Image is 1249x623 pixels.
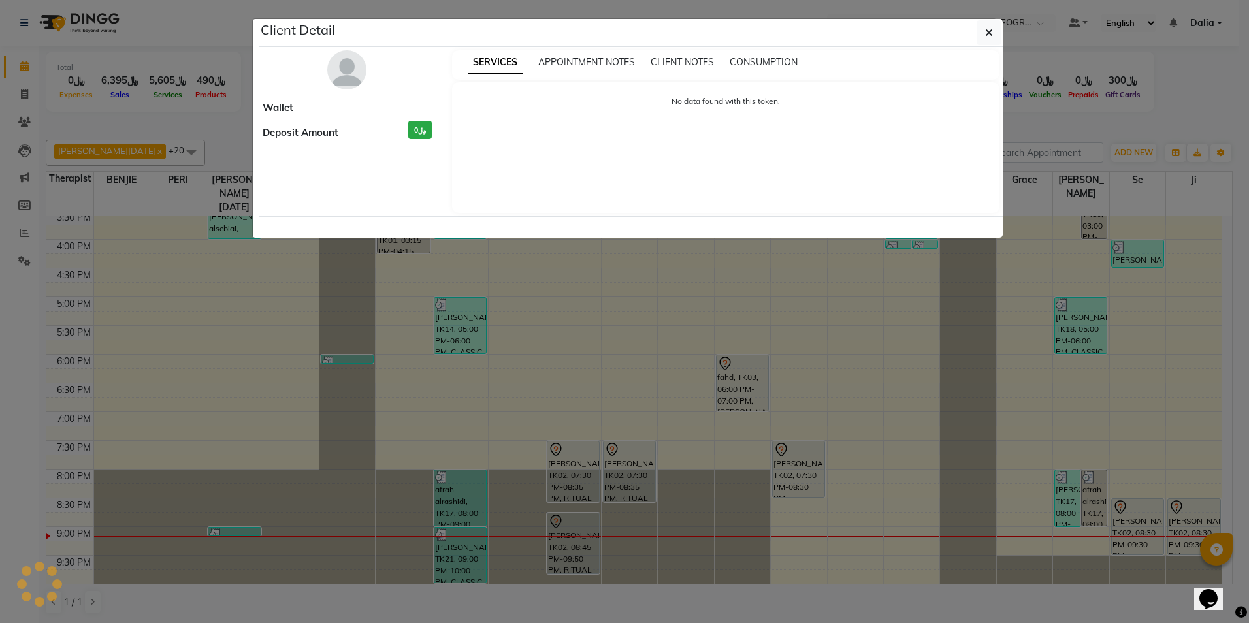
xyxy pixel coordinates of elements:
iframe: chat widget [1194,571,1236,610]
p: No data found with this token. [465,95,987,107]
span: CLIENT NOTES [651,56,714,68]
span: APPOINTMENT NOTES [538,56,635,68]
span: CONSUMPTION [730,56,798,68]
span: Wallet [263,101,293,116]
span: Deposit Amount [263,125,338,140]
h5: Client Detail [261,20,335,40]
span: SERVICES [468,51,523,74]
h3: ﷼0 [408,121,432,140]
img: avatar [327,50,366,89]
